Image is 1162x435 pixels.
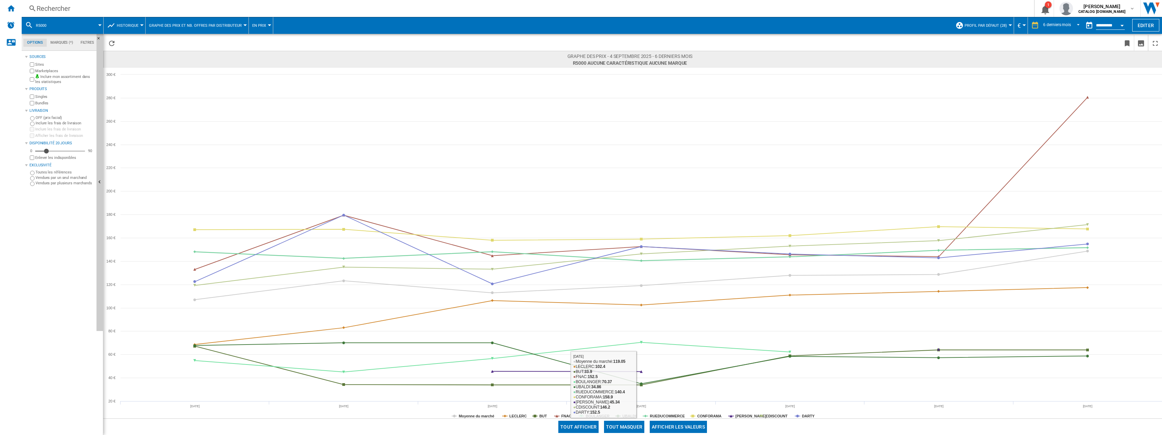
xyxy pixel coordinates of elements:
[35,62,94,67] label: Sites
[1134,35,1148,51] button: Télécharger en image
[106,96,115,100] tspan: 280 €
[1017,17,1024,34] button: €
[36,23,46,28] span: R5000
[117,17,142,34] button: Historique
[190,405,200,408] tspan: [DATE]
[567,60,693,66] span: R5000 Aucune caractéristique Aucune marque
[1082,19,1096,32] button: md-calendar
[1078,3,1125,10] span: [PERSON_NAME]
[539,414,547,418] tspan: BUT
[1059,2,1073,15] img: profile.jpg
[252,17,270,34] button: En prix
[30,62,34,67] input: Sites
[36,181,94,186] label: Vendues par plusieurs marchands
[30,176,35,181] input: Vendues par un seul marchand
[459,414,494,418] tspan: Moyenne du marché
[108,329,115,333] tspan: 80 €
[96,34,105,46] button: Masquer
[106,143,115,147] tspan: 240 €
[30,101,34,105] input: Bundles
[106,72,115,77] tspan: 300 €
[766,414,788,418] tspan: CDISCOUNT
[25,17,100,34] div: R5000
[106,166,115,170] tspan: 220 €
[30,69,34,73] input: Marketplaces
[96,34,103,331] button: Masquer
[1120,35,1134,51] button: Créer un favoris
[36,170,94,175] label: Toutes les références
[934,405,944,408] tspan: [DATE]
[149,23,242,28] span: Graphe des prix et nb. offres par distributeur
[735,414,766,418] tspan: [PERSON_NAME]
[965,23,1007,28] span: Profil par défaut (28)
[622,414,636,418] tspan: UBALDI
[558,421,599,433] button: Tout afficher
[47,39,77,47] md-tab-item: Marques (*)
[650,414,685,418] tspan: RUEDUCOMMERCE
[567,53,693,60] span: Graphe des prix - 4 septembre 2025 - 6 derniers mois
[965,17,1010,34] button: Profil par défaut (28)
[77,39,98,47] md-tab-item: Filtres
[106,306,115,310] tspan: 100 €
[30,133,34,138] input: Afficher les frais de livraison
[30,75,34,84] input: Inclure mon assortiment dans les statistiques
[29,86,94,92] div: Produits
[106,236,115,240] tspan: 160 €
[1014,17,1028,34] md-menu: Currency
[23,39,47,47] md-tab-item: Options
[650,421,707,433] button: Afficher les valeurs
[1078,9,1125,14] b: CATALOG [DOMAIN_NAME]
[1017,22,1021,29] span: €
[1132,19,1159,32] button: Editer
[30,116,35,121] input: OFF (prix facial)
[108,376,115,380] tspan: 40 €
[7,21,15,29] img: alerts-logo.svg
[36,175,94,180] label: Vendues par un seul marchand
[28,148,34,153] div: 0
[106,212,115,216] tspan: 180 €
[561,414,572,418] tspan: FNAC
[955,17,1010,34] div: Profil par défaut (28)
[1148,35,1162,51] button: Plein écran
[35,94,94,99] label: Singles
[36,17,53,34] button: R5000
[108,399,115,403] tspan: 20 €
[29,141,94,146] div: Disponibilité 20 Jours
[37,4,1016,13] div: Rechercher
[29,108,94,113] div: Livraison
[509,414,526,418] tspan: LECLERC
[30,95,34,99] input: Singles
[36,115,94,120] label: OFF (prix facial)
[604,421,644,433] button: Tout masquer
[107,17,142,34] div: Historique
[339,405,348,408] tspan: [DATE]
[697,414,722,418] tspan: CONFORAMA
[35,101,94,106] label: Bundles
[488,405,497,408] tspan: [DATE]
[586,414,609,418] tspan: BOULANGER
[35,127,94,132] label: Inclure les frais de livraison
[35,155,94,160] label: Enlever les indisponibles
[36,121,94,126] label: Inclure les frais de livraison
[86,148,94,153] div: 90
[252,23,266,28] span: En prix
[29,163,94,168] div: Exclusivité
[1043,22,1071,27] div: 6 derniers mois
[30,182,35,186] input: Vendues par plusieurs marchands
[106,283,115,287] tspan: 120 €
[1045,1,1052,8] div: 1
[106,259,115,263] tspan: 140 €
[30,122,35,126] input: Inclure les frais de livraison
[35,133,94,138] label: Afficher les frais de livraison
[30,127,34,131] input: Inclure les frais de livraison
[1083,405,1092,408] tspan: [DATE]
[108,352,115,356] tspan: 60 €
[106,119,115,123] tspan: 260 €
[1116,18,1128,30] button: Open calendar
[105,35,119,51] button: Recharger
[30,156,34,160] input: Afficher les frais de livraison
[149,17,245,34] button: Graphe des prix et nb. offres par distributeur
